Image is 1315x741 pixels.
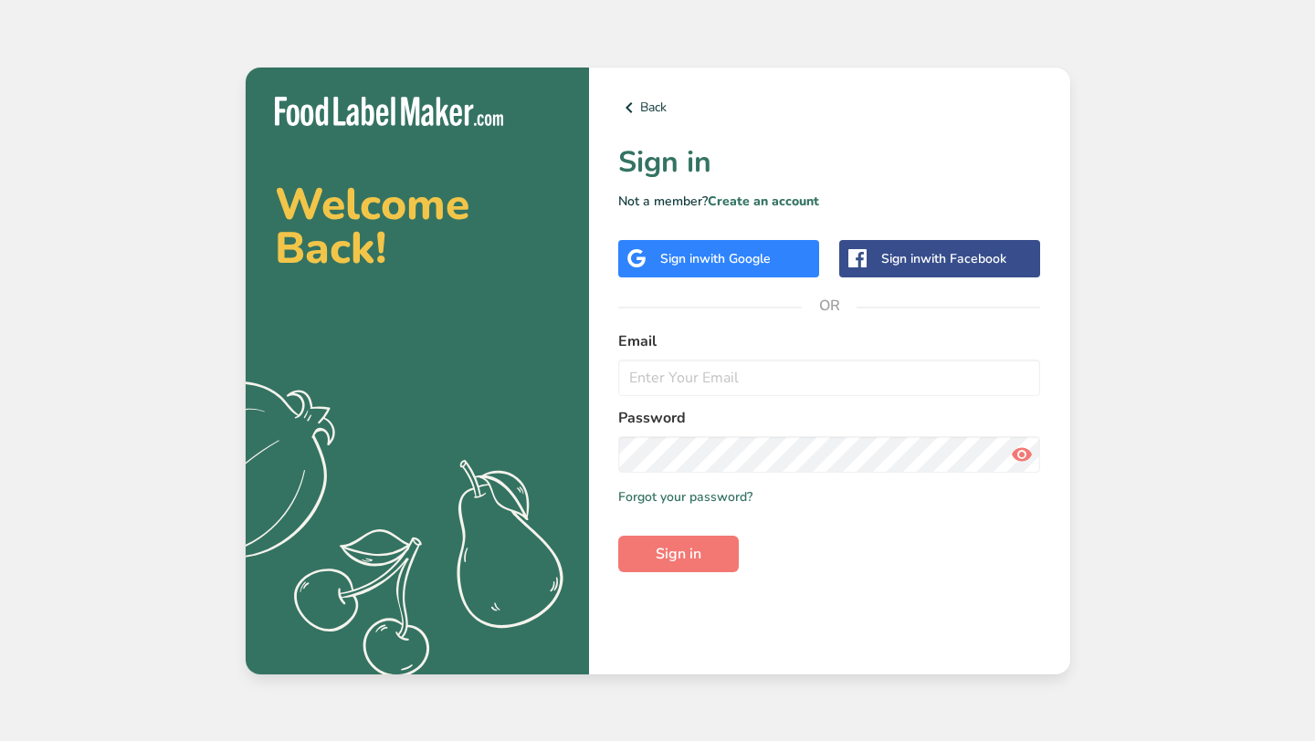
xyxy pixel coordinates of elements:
div: Sign in [881,249,1006,268]
span: OR [802,278,857,333]
a: Forgot your password? [618,487,752,506]
a: Back [618,97,1041,119]
button: Sign in [618,536,739,572]
h2: Welcome Back! [275,183,560,270]
span: with Facebook [920,250,1006,267]
h1: Sign in [618,141,1041,184]
a: Create an account [708,193,819,210]
label: Password [618,407,1041,429]
label: Email [618,330,1041,352]
span: Sign in [656,543,701,565]
div: Sign in [660,249,771,268]
input: Enter Your Email [618,360,1041,396]
img: Food Label Maker [275,97,503,127]
span: with Google [700,250,771,267]
p: Not a member? [618,192,1041,211]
